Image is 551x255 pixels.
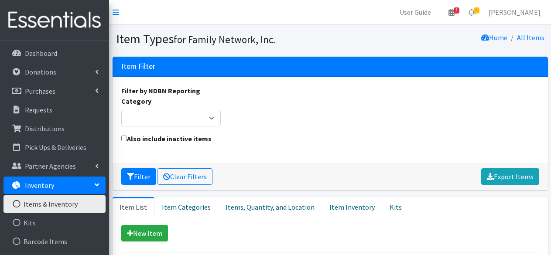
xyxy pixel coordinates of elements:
[25,105,52,114] p: Requests
[454,7,459,14] span: 1
[3,195,106,213] a: Items & Inventory
[154,197,218,216] a: Item Categories
[481,168,539,185] a: Export Items
[113,197,154,216] a: Item List
[121,168,156,185] button: Filter
[474,7,479,14] span: 4
[3,214,106,231] a: Kits
[121,136,127,141] input: Also include inactive items
[25,49,57,58] p: Dashboard
[218,197,322,216] a: Items, Quantity, and Location
[174,33,275,46] small: for Family Network, Inc.
[3,44,106,62] a: Dashboard
[3,82,106,100] a: Purchases
[121,133,212,144] label: Also include inactive items
[441,3,462,21] a: 1
[517,33,544,42] a: All Items
[25,68,56,76] p: Donations
[382,197,409,216] a: Kits
[3,120,106,137] a: Distributions
[25,181,54,190] p: Inventory
[3,177,106,194] a: Inventory
[481,33,507,42] a: Home
[3,6,106,35] img: HumanEssentials
[25,162,76,170] p: Partner Agencies
[3,101,106,119] a: Requests
[3,63,106,81] a: Donations
[25,87,55,95] p: Purchases
[121,62,155,71] h3: Item Filter
[25,124,65,133] p: Distributions
[121,225,168,241] a: New Item
[322,197,382,216] a: Item Inventory
[116,31,327,47] h1: Item Types
[482,3,548,21] a: [PERSON_NAME]
[393,3,438,21] a: User Guide
[462,3,482,21] a: 4
[121,85,221,106] label: Filter by NDBN Reporting Category
[3,157,106,175] a: Partner Agencies
[3,233,106,250] a: Barcode Items
[3,139,106,156] a: Pick Ups & Deliveries
[157,168,212,185] a: Clear Filters
[25,143,86,152] p: Pick Ups & Deliveries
